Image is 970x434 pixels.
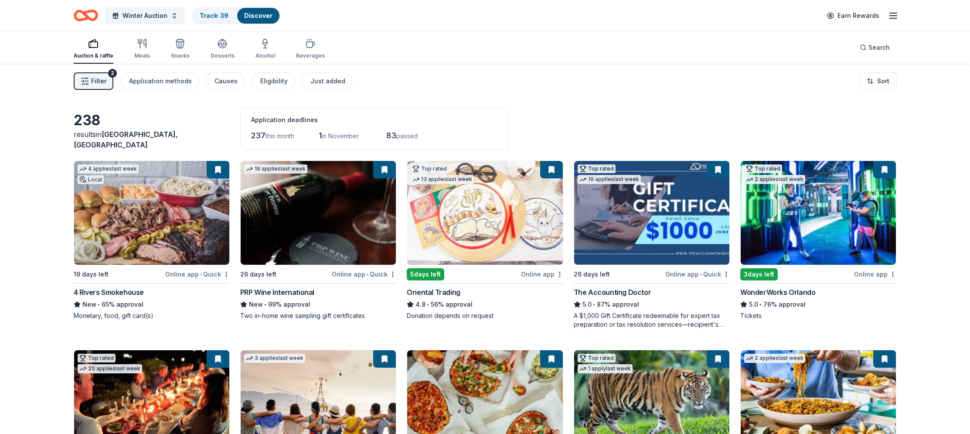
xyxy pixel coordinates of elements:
div: Snacks [171,52,190,59]
div: PRP Wine International [240,287,314,297]
div: Meals [134,52,150,59]
div: results [74,129,230,150]
div: Top rated [78,354,116,362]
div: Application methods [129,76,192,86]
a: Earn Rewards [822,8,885,24]
span: 5.0 [749,299,758,310]
div: 2 [108,69,117,78]
div: Online app Quick [332,269,396,280]
div: 13 applies last week [411,175,474,184]
span: this month [265,132,294,140]
span: • [700,271,702,278]
div: Local [78,175,104,184]
button: Sort [859,72,897,90]
div: Desserts [211,52,235,59]
div: Donation depends on request [407,311,563,320]
span: • [98,301,100,308]
button: Eligibility [252,72,295,90]
div: Tickets [740,311,896,320]
span: 1 [319,131,322,140]
div: 26 days left [240,269,276,280]
button: Auction & raffle [74,35,113,64]
div: Just added [310,76,345,86]
span: in [74,130,178,149]
a: Discover [244,12,272,19]
img: Image for PRP Wine International [241,161,396,265]
div: Monetary, food, gift card(s) [74,311,230,320]
div: Online app Quick [165,269,230,280]
div: 1 apply last week [578,364,633,373]
span: 4.8 [415,299,425,310]
div: The Accounting Doctor [574,287,651,297]
div: Top rated [578,354,616,362]
button: Snacks [171,35,190,64]
div: 19 applies last week [244,164,307,174]
div: Online app [521,269,563,280]
span: • [200,271,202,278]
button: Track· 39Discover [192,7,280,24]
span: New [249,299,263,310]
div: 56% approval [407,299,563,310]
div: Top rated [744,164,782,173]
div: 87% approval [574,299,730,310]
div: Application deadlines [251,115,497,125]
button: Desserts [211,35,235,64]
a: Image for 4 Rivers Smokehouse4 applieslast weekLocal19 days leftOnline app•Quick4 Rivers Smokehou... [74,161,230,320]
span: • [264,301,266,308]
button: Alcohol [255,35,275,64]
span: Sort [877,76,889,86]
span: 83 [386,131,396,140]
div: 99% approval [240,299,396,310]
span: New [82,299,96,310]
div: Alcohol [255,52,275,59]
button: Application methods [120,72,199,90]
div: A $1,000 Gift Certificate redeemable for expert tax preparation or tax resolution services—recipi... [574,311,730,329]
div: 19 applies last week [578,175,641,184]
div: 3 days left [740,268,778,280]
div: WonderWorks Orlando [740,287,815,297]
a: Home [74,5,98,26]
div: 76% approval [740,299,896,310]
button: Search [853,39,897,56]
div: Two in-home wine sampling gift certificates [240,311,396,320]
button: Filter2 [74,72,113,90]
div: 26 days left [574,269,610,280]
span: • [759,301,762,308]
div: Auction & raffle [74,52,113,59]
div: 19 days left [74,269,109,280]
span: in November [322,132,359,140]
div: Online app [854,269,896,280]
button: Just added [302,72,352,90]
div: 20 applies last week [78,364,142,373]
div: Causes [214,76,238,86]
a: Image for WonderWorks OrlandoTop rated2 applieslast week3days leftOnline appWonderWorks Orlando5.... [740,161,896,320]
span: Winter Auction [123,10,167,21]
img: Image for Oriental Trading [407,161,562,265]
div: Eligibility [260,76,288,86]
div: 3 applies last week [244,354,305,363]
a: Image for PRP Wine International19 applieslast week26 days leftOnline app•QuickPRP Wine Internati... [240,161,396,320]
button: Causes [206,72,245,90]
span: [GEOGRAPHIC_DATA], [GEOGRAPHIC_DATA] [74,130,178,149]
div: Online app Quick [665,269,730,280]
div: 2 applies last week [744,354,805,363]
a: Track· 39 [200,12,228,19]
img: Image for 4 Rivers Smokehouse [74,161,229,265]
span: • [427,301,429,308]
div: Beverages [296,52,325,59]
div: Top rated [578,164,616,173]
div: 4 applies last week [78,164,139,174]
div: 2 applies last week [744,175,805,184]
span: 237 [251,131,265,140]
span: passed [396,132,418,140]
a: Image for Oriental TradingTop rated13 applieslast week5days leftOnline appOriental Trading4.8•56%... [407,161,563,320]
span: • [593,301,595,308]
div: 238 [74,112,230,129]
div: 4 Rivers Smokehouse [74,287,144,297]
img: Image for WonderWorks Orlando [741,161,896,265]
div: Oriental Trading [407,287,460,297]
div: Top rated [411,164,449,173]
button: Meals [134,35,150,64]
div: 5 days left [407,268,444,280]
button: Winter Auction [105,7,185,24]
